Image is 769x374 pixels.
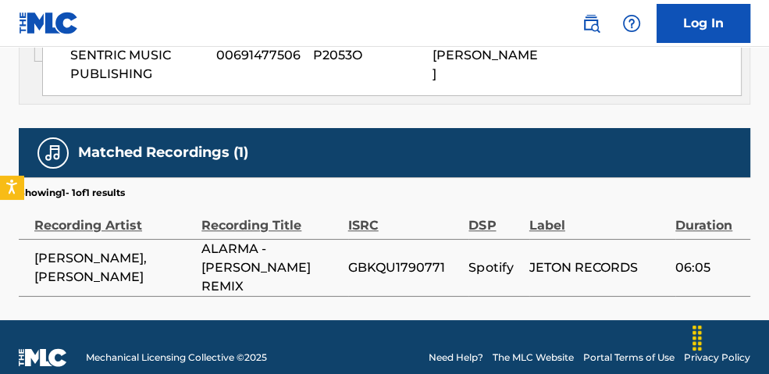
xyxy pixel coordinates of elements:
div: Drag [685,315,710,362]
div: ISRC [348,200,461,235]
a: Privacy Policy [684,351,750,365]
span: 06:05 [675,258,742,277]
img: MLC Logo [19,12,79,34]
div: DSP [468,200,521,235]
iframe: Chat Widget [691,299,769,374]
img: logo [19,348,67,367]
div: Recording Artist [34,200,194,235]
span: [PERSON_NAME] [433,48,538,81]
img: search [582,14,600,33]
a: Need Help? [429,351,483,365]
span: SENTRIC MUSIC PUBLISHING [70,46,205,84]
span: [PERSON_NAME],[PERSON_NAME] [34,249,194,287]
span: GBKQU1790771 [348,258,461,277]
p: Showing 1 - 1 of 1 results [19,186,125,200]
span: 00691477506 [216,46,302,65]
span: JETON RECORDS [529,258,668,277]
div: Duration [675,200,742,235]
a: The MLC Website [493,351,574,365]
span: P2053O [313,46,420,65]
span: ALARMA - [PERSON_NAME] REMIX [201,240,340,296]
h5: Matched Recordings (1) [78,144,248,162]
a: Log In [657,4,750,43]
img: help [622,14,641,33]
span: Mechanical Licensing Collective © 2025 [86,351,267,365]
span: Spotify [468,258,521,277]
div: Recording Title [201,200,340,235]
a: Portal Terms of Use [583,351,675,365]
a: Public Search [575,8,607,39]
img: Matched Recordings [44,144,62,162]
div: Label [529,200,668,235]
div: Help [616,8,647,39]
